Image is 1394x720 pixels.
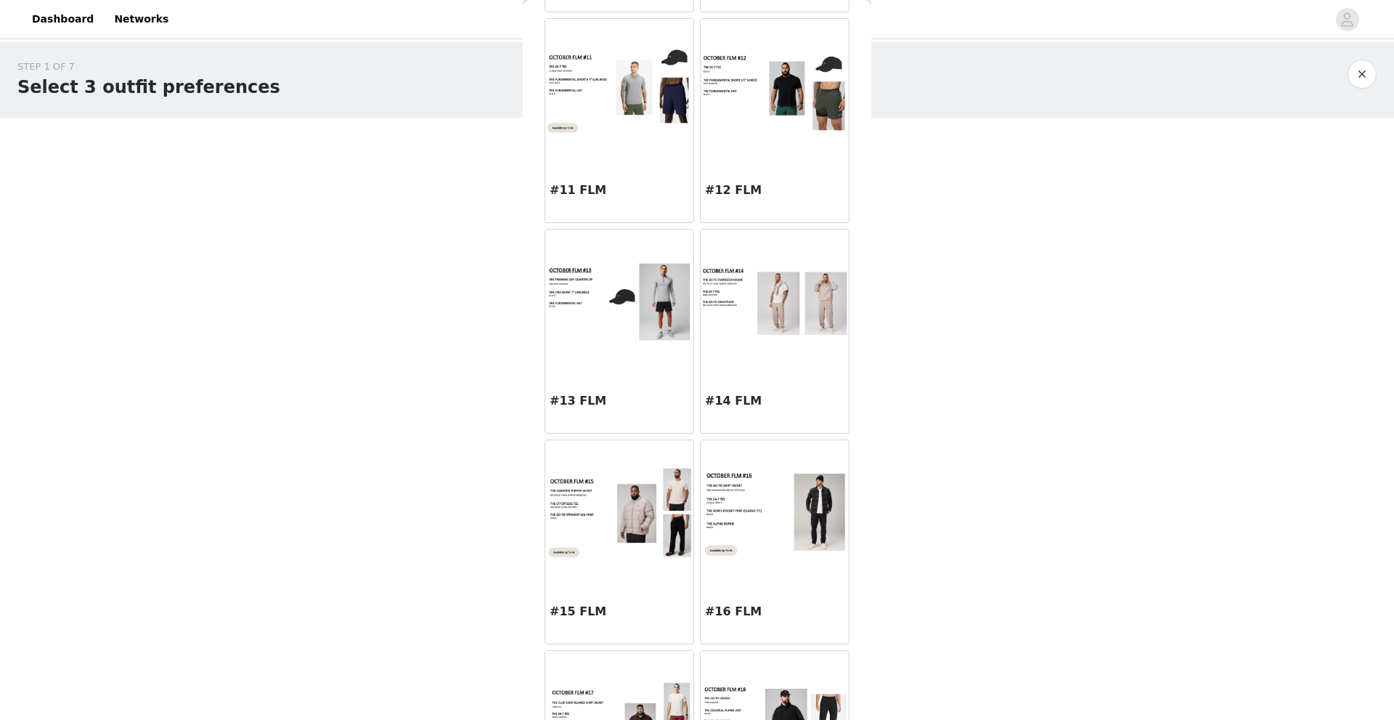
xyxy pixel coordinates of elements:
h3: #13 FLM [550,392,689,410]
h3: #16 FLM [705,603,844,620]
img: #13 FLM [545,259,693,344]
h3: #12 FLM [705,182,844,199]
img: #16 FLM [701,468,849,557]
a: Dashboard [23,3,102,36]
h3: #14 FLM [705,392,844,410]
img: #14 FLM [701,265,849,339]
h3: #15 FLM [550,603,689,620]
img: #11 FLM [545,49,693,134]
a: Networks [105,3,177,36]
img: #12 FLM [701,51,849,132]
div: avatar [1340,8,1354,31]
div: STEP 1 OF 7 [17,60,280,74]
h1: Select 3 outfit preferences [17,74,280,100]
img: #15 FLM [545,466,693,560]
h3: #11 FLM [550,182,689,199]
